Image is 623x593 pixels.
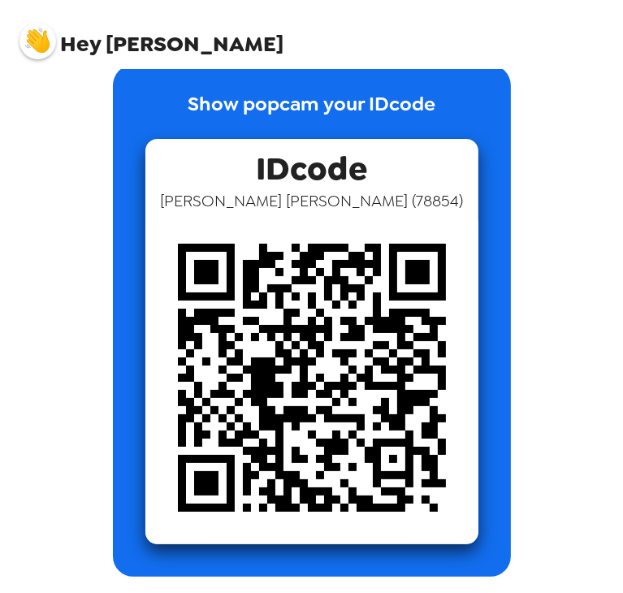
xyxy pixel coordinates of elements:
[19,23,56,59] img: profile pic
[19,15,283,55] span: [PERSON_NAME]
[60,29,101,58] span: Hey
[256,139,367,190] span: IDcode
[145,211,478,544] img: qr code
[160,190,463,211] span: [PERSON_NAME] [PERSON_NAME] ( 78854 )
[188,89,435,139] p: Show popcam your IDcode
